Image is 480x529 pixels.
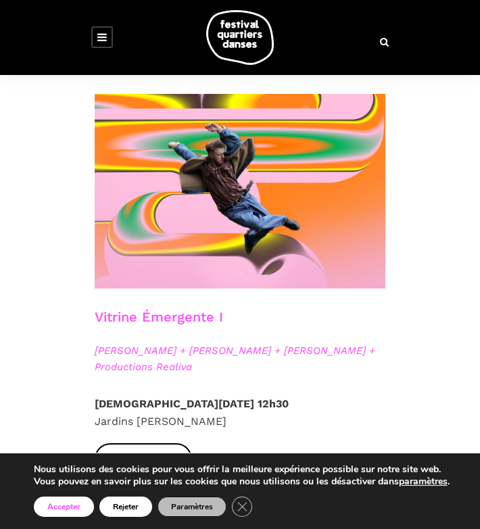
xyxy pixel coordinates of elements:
p: Vous pouvez en savoir plus sur les cookies que nous utilisons ou les désactiver dans . [34,476,450,488]
img: logo-fqd-med [206,10,274,65]
button: Close GDPR Cookie Banner [232,497,252,517]
button: paramètres [399,476,448,488]
button: Paramètres [158,497,226,517]
a: Plus d'infos [95,443,192,474]
span: [PERSON_NAME] + [PERSON_NAME] + [PERSON_NAME] + Productions Realiva [95,343,385,375]
span: Plus d'infos [110,452,177,466]
button: Accepter [34,497,94,517]
button: Rejeter [99,497,152,517]
h3: Vitrine Émergente I [95,309,223,343]
strong: [DEMOGRAPHIC_DATA][DATE] 12h30 [95,397,289,410]
p: Nous utilisons des cookies pour vous offrir la meilleure expérience possible sur notre site web. [34,463,450,476]
p: Jardins [PERSON_NAME] [95,395,385,430]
